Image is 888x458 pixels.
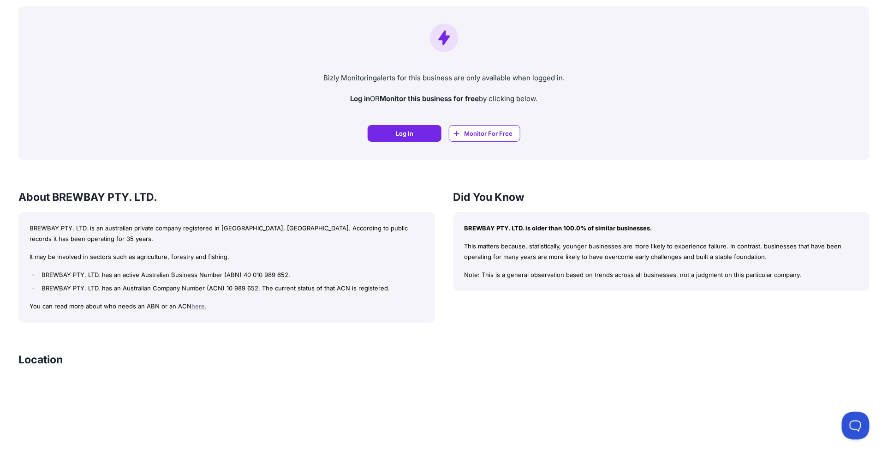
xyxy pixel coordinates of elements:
[39,270,423,280] li: BREWBAY PTY. LTD. has an active Australian Business Number (ABN) 40 010 989 652.
[368,125,441,142] a: Log In
[30,223,424,244] p: BREWBAY PTY. LTD. is an australian private company registered in [GEOGRAPHIC_DATA], [GEOGRAPHIC_D...
[396,129,413,138] span: Log In
[464,129,513,138] span: Monitor For Free
[351,94,370,103] strong: Log in
[449,125,520,142] a: Monitor For Free
[30,301,424,312] p: You can read more about who needs an ABN or an ACN .
[323,73,377,82] a: Bizly Monitoring
[453,190,870,205] h3: Did You Know
[380,94,479,103] strong: Monitor this business for free
[39,283,423,294] li: BREWBAY PTY. LTD. has an Australian Company Number (ACN) 10 989 652. The current status of that A...
[18,190,435,205] h3: About BREWBAY PTY. LTD.
[30,252,424,262] p: It may be involved in sectors such as agriculture, forestry and fishing.
[465,241,859,262] p: This matters because, statistically, younger businesses are more likely to experience failure. In...
[18,352,63,367] h3: Location
[842,412,870,440] iframe: Toggle Customer Support
[26,73,862,84] p: alerts for this business are only available when logged in.
[26,94,862,104] p: OR by clicking below.
[465,270,859,280] p: Note: This is a general observation based on trends across all businesses, not a judgment on this...
[465,223,859,234] p: BREWBAY PTY. LTD. is older than 100.0% of similar businesses.
[191,302,205,310] a: here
